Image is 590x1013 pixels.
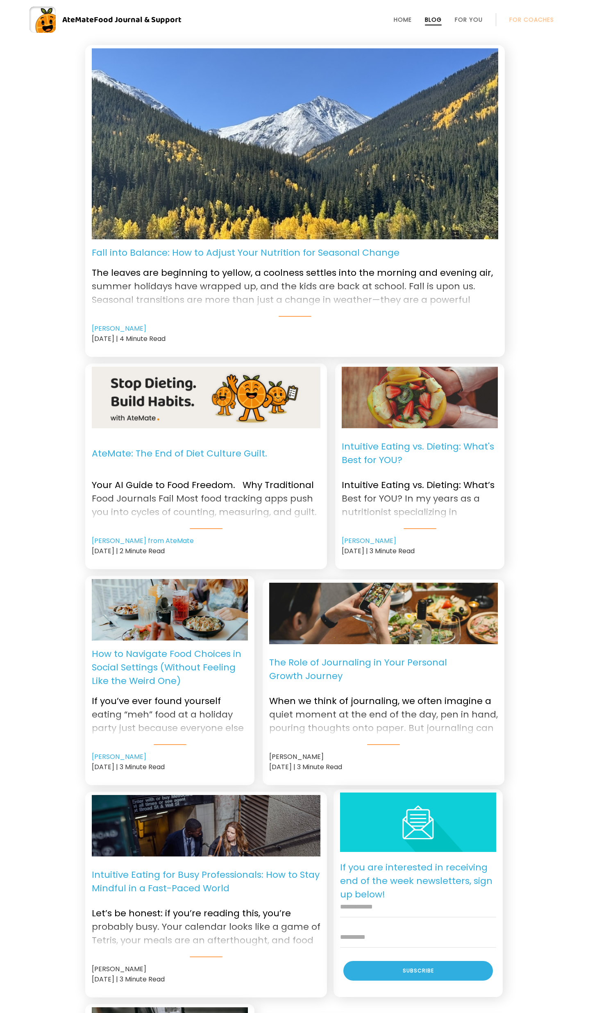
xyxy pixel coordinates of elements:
a: Intuitive Eating vs. Dieting: What's Best for YOU? Intuitive Eating vs. Dieting: What’s Best for ... [342,435,498,529]
p: Fall into Balance: How to Adjust Your Nutrition for Seasonal Change [92,246,399,259]
a: AteMate: The End of Diet Culture Guilt. Your AI Guide to Food Freedom. Why Traditional Food Journ... [92,435,320,529]
div: [PERSON_NAME] [92,964,320,974]
img: Intuitive Eating. Image: Unsplash-giancarlo-duarte [342,354,498,441]
div: [DATE] | 3 Minute Read [269,762,498,772]
div: [DATE] | 2 Minute Read [92,546,320,556]
a: The Role of Journaling in Your Personal Growth Journey When we think of journaling, we often imag... [269,651,498,745]
p: The Role of Journaling in Your Personal Growth Journey [269,651,498,688]
p: If you’ve ever found yourself eating “meh” food at a holiday party just because everyone else was... [92,688,248,734]
p: How to Navigate Food Choices in Social Settings (Without Feeling Like the Weird One) [92,647,248,688]
img: Role of journaling. Image: Pexels - cottonbro studio [269,545,498,681]
a: Home [394,16,412,23]
img: Social Eating. Image: Pexels - thecactusena ‎ [92,566,248,653]
div: Subscribe [343,961,493,981]
a: Intuitive Eating. Image: Unsplash-giancarlo-duarte [342,367,498,428]
img: Autumn in Colorado [92,48,498,239]
p: Let’s be honest: if you’re reading this, you’re probably busy. Your calendar looks like a game of... [92,900,320,946]
p: Intuitive Eating vs. Dieting: What's Best for YOU? [342,435,498,472]
p: AteMate: The End of Diet Culture Guilt. [92,435,267,472]
img: intuitive eating for bust professionals. Image: Pexels - Mizuno K [92,750,320,902]
a: [PERSON_NAME] from AteMate [92,536,194,546]
p: When we think of journaling, we often imagine a quiet moment at the end of the day, pen in hand, ... [269,688,498,734]
a: [PERSON_NAME] [92,324,146,334]
div: AteMate [56,13,182,26]
a: [PERSON_NAME] [342,536,396,546]
a: How to Navigate Food Choices in Social Settings (Without Feeling Like the Weird One) If you’ve ev... [92,647,248,745]
div: [DATE] | 3 Minute Read [342,546,498,556]
p: Intuitive Eating for Busy Professionals: How to Stay Mindful in a Fast-Paced World [92,863,320,900]
div: [DATE] | 4 Minute Read [92,334,498,344]
a: Role of journaling. Image: Pexels - cottonbro studio [269,583,498,644]
p: If you are interested in receiving end of the week newsletters, sign up below! [340,861,496,901]
a: Blog [425,16,442,23]
a: [PERSON_NAME] [92,752,146,762]
span: Food Journal & Support [94,13,182,26]
a: Social Eating. Image: Pexels - thecactusena ‎ [92,579,248,641]
p: Intuitive Eating vs. Dieting: What’s Best for YOU? In my years as a nutritionist specializing in ... [342,472,498,518]
img: Stop Dieting. Build Habits. with AteMate [92,354,320,441]
div: [DATE] | 3 Minute Read [92,762,248,772]
div: [DATE] | 3 Minute Read [92,974,320,984]
p: The leaves are beginning to yellow, a coolness settles into the morning and evening air, summer h... [92,259,498,305]
a: AteMateFood Journal & Support [29,7,560,33]
img: Smiley face [340,793,496,852]
a: Intuitive Eating for Busy Professionals: How to Stay Mindful in a Fast-Paced World Let’s be hones... [92,863,320,957]
a: Fall into Balance: How to Adjust Your Nutrition for Seasonal Change The leaves are beginning to y... [92,246,498,317]
a: For Coaches [509,16,554,23]
a: For You [455,16,483,23]
a: intuitive eating for bust professionals. Image: Pexels - Mizuno K [92,795,320,856]
p: Your AI Guide to Food Freedom. Why Traditional Food Journals Fail Most food tracking apps push yo... [92,472,320,518]
a: Stop Dieting. Build Habits. with AteMate [92,367,320,428]
div: [PERSON_NAME] [269,752,498,762]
